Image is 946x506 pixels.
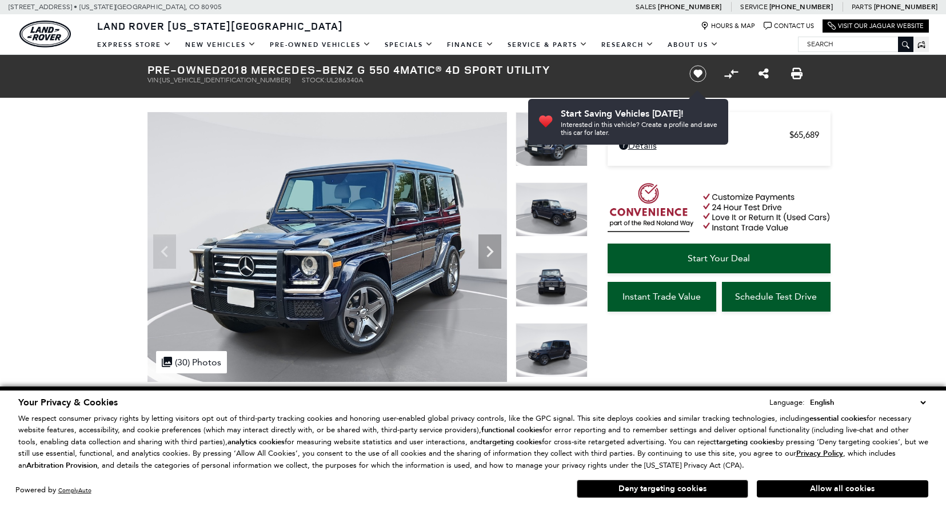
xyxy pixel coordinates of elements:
a: Contact Us [764,22,814,30]
strong: targeting cookies [482,437,542,447]
nav: Main Navigation [90,35,725,55]
p: We respect consumer privacy rights by letting visitors opt out of third-party tracking cookies an... [18,413,928,472]
span: Schedule Test Drive [735,291,817,302]
a: [STREET_ADDRESS] • [US_STATE][GEOGRAPHIC_DATA], CO 80905 [9,3,222,11]
a: Visit Our Jaguar Website [828,22,924,30]
div: (30) Photos [156,351,227,373]
a: About Us [661,35,725,55]
span: Instant Trade Value [622,291,701,302]
u: Privacy Policy [796,448,843,459]
a: Start Your Deal [608,244,831,273]
span: [US_VEHICLE_IDENTIFICATION_NUMBER] [160,76,290,84]
a: land-rover [19,21,71,47]
a: New Vehicles [178,35,263,55]
a: Share this Pre-Owned 2018 Mercedes-Benz G 550 4MATIC® 4D Sport Utility [759,67,769,81]
strong: analytics cookies [227,437,285,447]
a: Privacy Policy [796,449,843,457]
span: $65,689 [789,130,819,140]
a: Land Rover [US_STATE][GEOGRAPHIC_DATA] [90,19,350,33]
span: Your Privacy & Cookies [18,396,118,409]
a: [PHONE_NUMBER] [658,2,721,11]
a: Service & Parts [501,35,594,55]
a: Hours & Map [701,22,755,30]
div: Powered by [15,487,91,494]
h1: 2018 Mercedes-Benz G 550 4MATIC® 4D Sport Utility [147,63,670,76]
img: Used 2018 designo Mystic Blue Metallic Mercedes-Benz G 550 image 1 [147,112,507,382]
img: Used 2018 designo Mystic Blue Metallic Mercedes-Benz G 550 image 4 [516,323,588,377]
strong: targeting cookies [716,437,776,447]
div: Language: [769,399,805,406]
a: [PHONE_NUMBER] [874,2,937,11]
span: Sales [636,3,656,11]
a: EXPRESS STORE [90,35,178,55]
span: Land Rover [US_STATE][GEOGRAPHIC_DATA] [97,19,343,33]
span: Parts [852,3,872,11]
button: Allow all cookies [757,480,928,497]
select: Language Select [807,396,928,409]
a: Schedule Test Drive [722,282,831,312]
span: Service [740,3,767,11]
strong: functional cookies [481,425,542,435]
img: Used 2018 designo Mystic Blue Metallic Mercedes-Benz G 550 image 1 [516,112,588,166]
strong: essential cookies [809,413,867,424]
img: Used 2018 designo Mystic Blue Metallic Mercedes-Benz G 550 image 3 [516,253,588,307]
span: Stock: [302,76,326,84]
a: Details [619,140,819,151]
input: Search [799,37,913,51]
button: Save vehicle [685,65,711,83]
span: UL286340A [326,76,363,84]
button: Compare vehicle [723,65,740,82]
span: Start Your Deal [688,253,750,264]
a: Finance [440,35,501,55]
a: Specials [378,35,440,55]
a: Instant Trade Value [608,282,716,312]
span: Retailer Selling Price [619,130,789,140]
a: Retailer Selling Price $65,689 [619,130,819,140]
a: Pre-Owned Vehicles [263,35,378,55]
strong: Arbitration Provision [26,460,97,471]
img: Used 2018 designo Mystic Blue Metallic Mercedes-Benz G 550 image 2 [516,182,588,237]
a: Research [594,35,661,55]
img: Land Rover [19,21,71,47]
strong: Pre-Owned [147,62,221,77]
a: ComplyAuto [58,487,91,494]
button: Deny targeting cookies [577,480,748,498]
a: [PHONE_NUMBER] [769,2,833,11]
a: Print this Pre-Owned 2018 Mercedes-Benz G 550 4MATIC® 4D Sport Utility [791,67,803,81]
span: VIN: [147,76,160,84]
div: Next [478,234,501,269]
